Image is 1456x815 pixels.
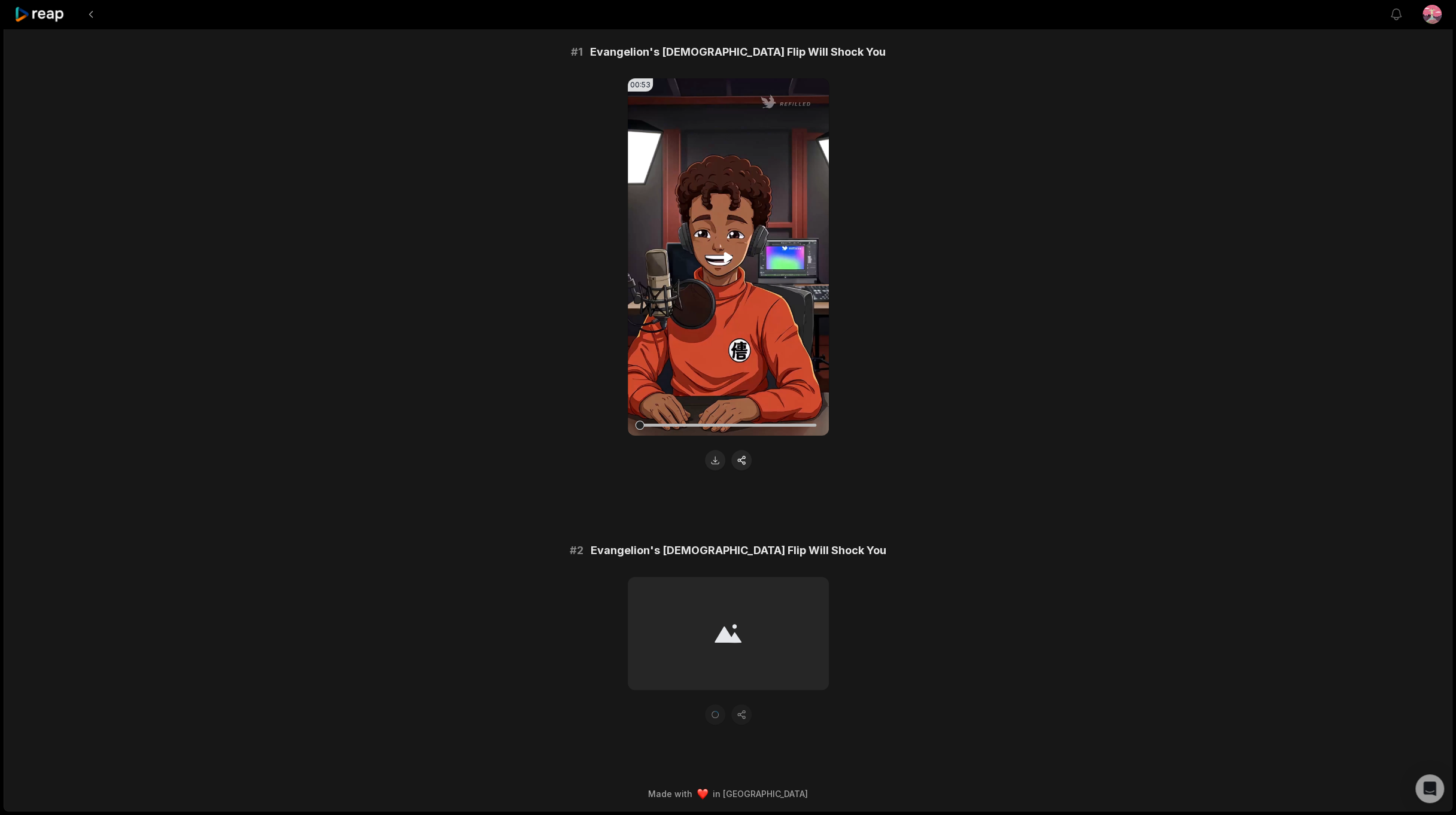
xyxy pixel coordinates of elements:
[571,44,583,60] span: # 1
[590,44,886,60] span: Evangelion's [DEMOGRAPHIC_DATA] Flip Will Shock You
[15,787,1441,800] div: Made with in [GEOGRAPHIC_DATA]
[697,789,708,799] img: heart emoji
[628,78,829,436] video: Your browser does not support mp4 format.
[570,542,583,559] span: # 2
[591,542,886,559] span: Evangelion's [DEMOGRAPHIC_DATA] Flip Will Shock You
[1415,774,1444,803] div: Open Intercom Messenger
